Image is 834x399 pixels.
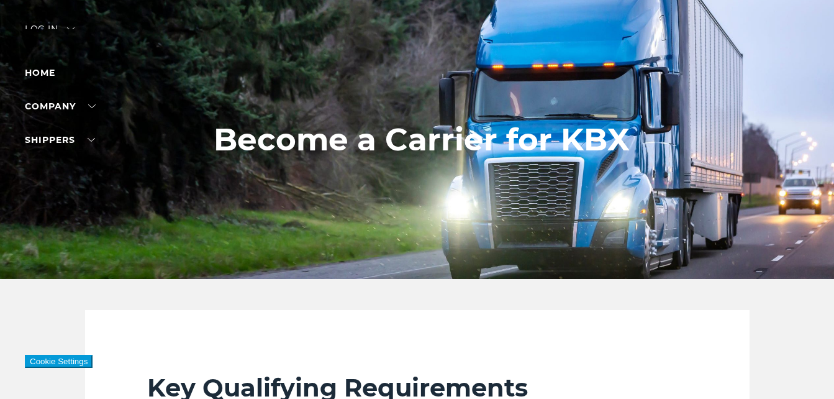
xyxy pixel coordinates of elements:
a: Home [25,67,55,78]
div: Log in [25,25,75,43]
img: arrow [67,27,75,31]
a: SHIPPERS [25,134,95,145]
button: Cookie Settings [25,355,93,368]
img: kbx logo [371,25,464,80]
a: Company [25,101,96,112]
h1: Become a Carrier for KBX [214,122,630,158]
